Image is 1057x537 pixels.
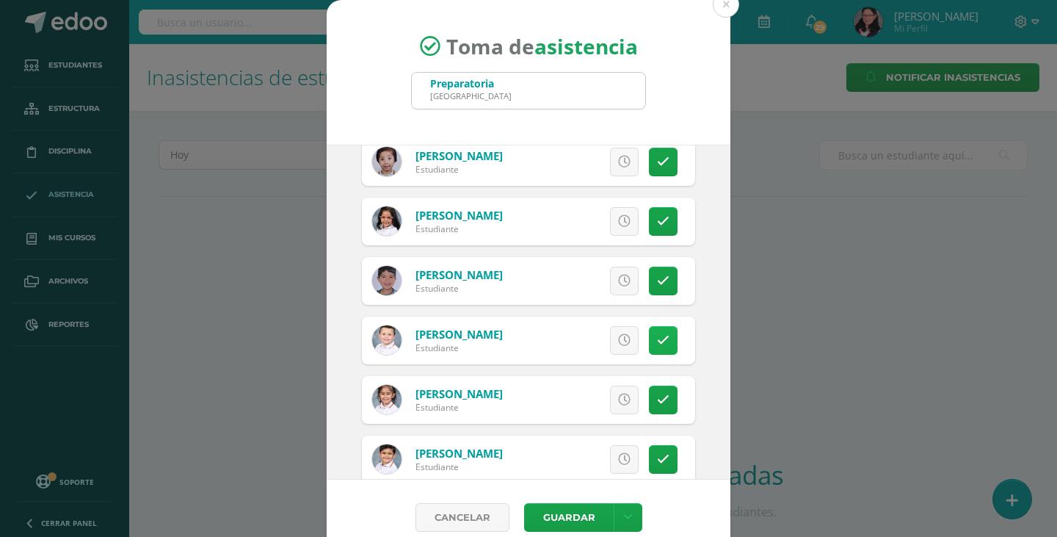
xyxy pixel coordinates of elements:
input: Busca un grado o sección aquí... [412,73,645,109]
a: [PERSON_NAME] [415,267,503,282]
div: Estudiante [415,401,503,414]
div: [GEOGRAPHIC_DATA] [430,90,512,101]
div: Preparatoria [430,76,512,90]
a: Cancelar [415,503,509,532]
a: [PERSON_NAME] [415,446,503,461]
img: 3504b5d47cf7e193aa12f9771969effb.png [372,444,402,474]
span: Toma de [446,32,638,60]
div: Estudiante [415,282,503,295]
strong: asistencia [534,32,638,60]
a: [PERSON_NAME] [415,148,503,163]
a: [PERSON_NAME] [415,327,503,342]
img: 087ab985b45e01237e1db6444a084771.png [372,147,402,176]
a: [PERSON_NAME] [415,386,503,401]
img: 30ceef5c76ea2064b8759325fc777d9d.png [372,385,402,414]
div: Estudiante [415,342,503,354]
img: ede28cb36e861e2991b7780c1c023f1d.png [372,325,402,355]
button: Guardar [524,503,614,532]
div: Estudiante [415,461,503,473]
img: d3761b5ac43f2e754d5b281725f117cf.png [372,206,402,236]
img: 7a517510a5e2137e9e5242cb85d2916c.png [372,266,402,295]
div: Estudiante [415,223,503,235]
a: [PERSON_NAME] [415,208,503,223]
div: Estudiante [415,163,503,176]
